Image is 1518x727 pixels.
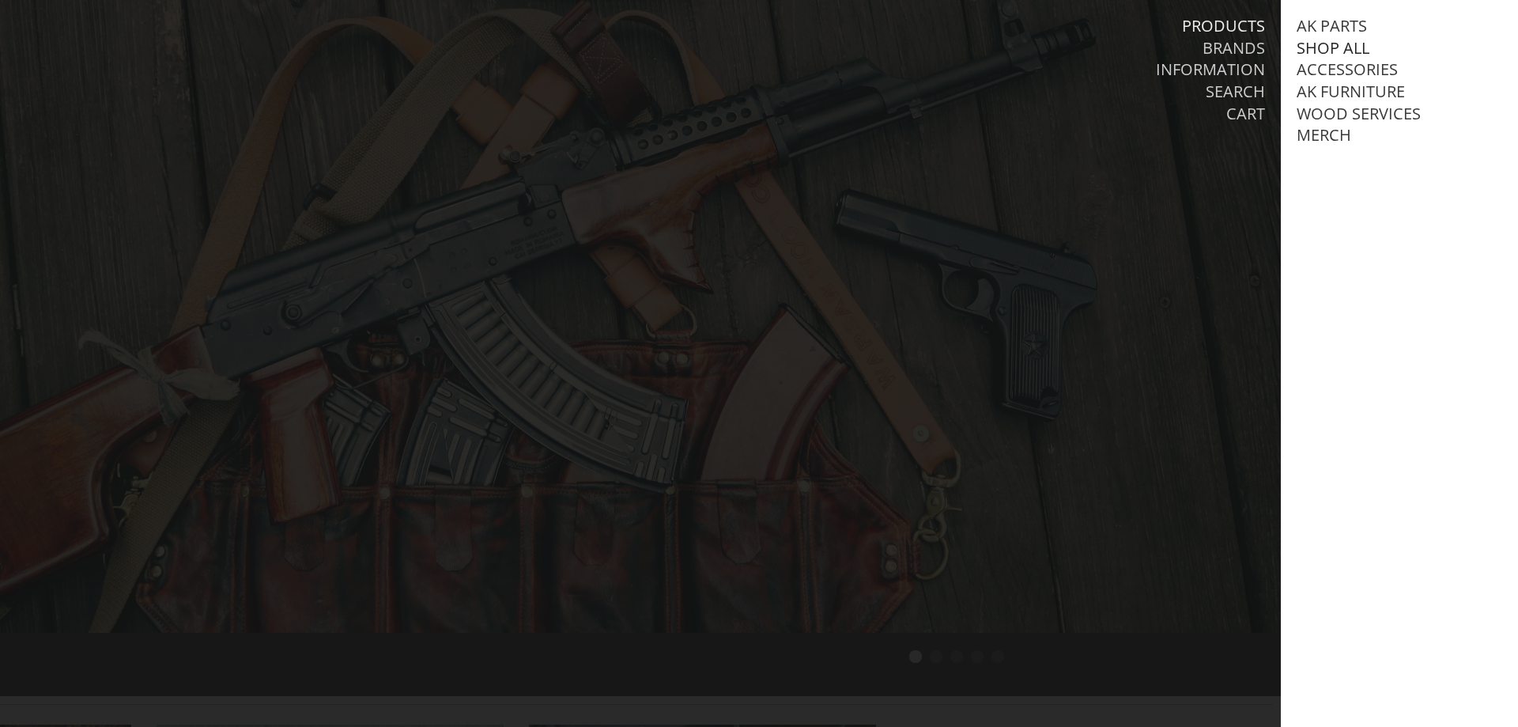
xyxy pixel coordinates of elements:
[1182,16,1265,36] a: Products
[1297,59,1398,80] a: Accessories
[1297,104,1421,124] a: Wood Services
[1203,38,1265,59] a: Brands
[1206,81,1265,102] a: Search
[1226,104,1265,124] a: Cart
[1297,38,1369,59] a: Shop All
[1297,16,1367,36] a: AK Parts
[1156,59,1265,80] a: Information
[1297,81,1405,102] a: AK Furniture
[1297,125,1351,146] a: Merch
